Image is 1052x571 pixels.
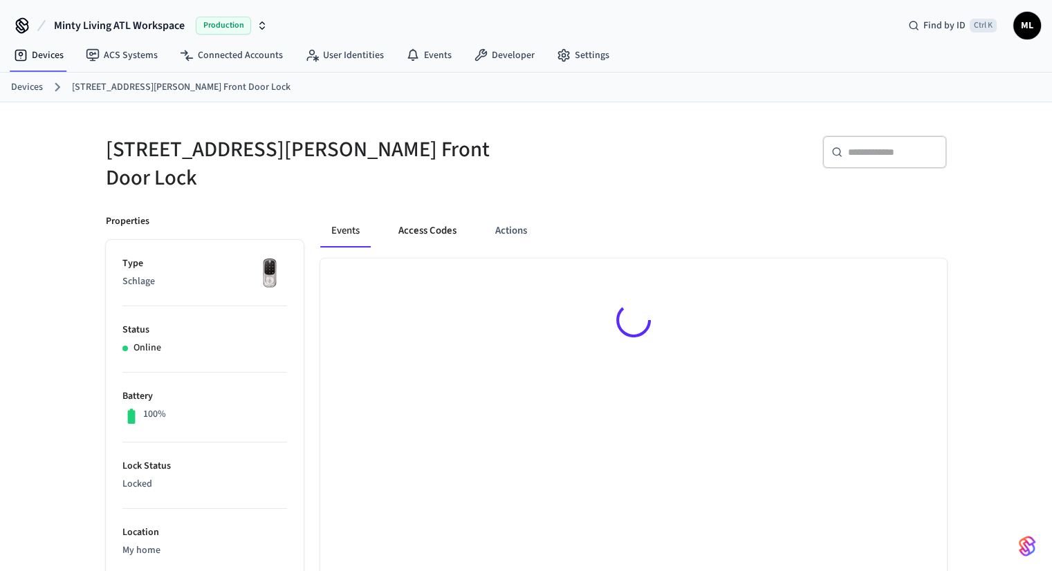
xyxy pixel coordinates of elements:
[1013,12,1041,39] button: ML
[122,477,287,492] p: Locked
[54,17,185,34] span: Minty Living ATL Workspace
[3,43,75,68] a: Devices
[106,214,149,229] p: Properties
[897,13,1008,38] div: Find by IDCtrl K
[143,407,166,422] p: 100%
[320,214,371,247] button: Events
[252,256,287,291] img: Yale Assure Touchscreen Wifi Smart Lock, Satin Nickel, Front
[122,256,287,271] p: Type
[11,80,43,95] a: Devices
[546,43,620,68] a: Settings
[463,43,546,68] a: Developer
[122,323,287,337] p: Status
[122,525,287,540] p: Location
[387,214,468,247] button: Access Codes
[72,80,290,95] a: [STREET_ADDRESS][PERSON_NAME] Front Door Lock
[294,43,395,68] a: User Identities
[122,543,287,558] p: My home
[133,341,161,355] p: Online
[320,214,947,247] div: ant example
[1019,535,1035,557] img: SeamLogoGradient.69752ec5.svg
[1015,13,1040,38] span: ML
[970,19,997,32] span: Ctrl K
[484,214,538,247] button: Actions
[122,274,287,289] p: Schlage
[106,135,518,192] h5: [STREET_ADDRESS][PERSON_NAME] Front Door Lock
[75,43,169,68] a: ACS Systems
[923,19,966,32] span: Find by ID
[122,389,287,404] p: Battery
[122,459,287,474] p: Lock Status
[196,17,251,35] span: Production
[169,43,294,68] a: Connected Accounts
[395,43,463,68] a: Events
